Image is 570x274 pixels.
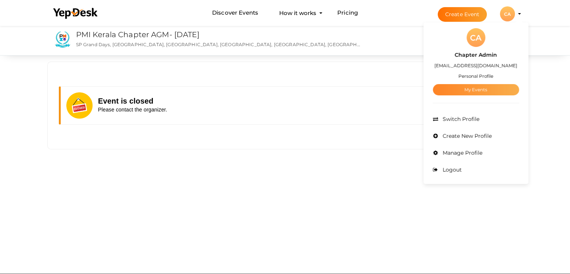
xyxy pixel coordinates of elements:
img: closed.png [66,92,98,119]
profile-pic: CA [500,11,515,17]
small: Personal Profile [458,73,493,79]
a: PMI Kerala Chapter AGM- [DATE] [76,30,199,39]
strong: Event is closed [98,97,154,105]
label: Chapter Admin [455,51,497,59]
button: CA [498,6,517,22]
a: Pricing [337,6,358,20]
a: Discover Events [212,6,258,20]
div: CA [467,28,485,47]
span: Manage Profile [441,149,482,156]
span: Create New Profile [441,132,492,139]
p: SP Grand Days, [GEOGRAPHIC_DATA], [GEOGRAPHIC_DATA], [GEOGRAPHIC_DATA], [GEOGRAPHIC_DATA], [GEOGR... [76,41,361,48]
img: NULBBHT1_small.jpeg [54,32,71,48]
span: Switch Profile [441,116,479,122]
span: Logout [441,166,462,173]
span: Please contact the organizer. [98,107,168,113]
button: How it works [277,6,319,20]
a: My Events [433,84,519,95]
label: [EMAIL_ADDRESS][DOMAIN_NAME] [434,61,517,70]
button: Create Event [438,7,487,22]
div: CA [500,6,515,21]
